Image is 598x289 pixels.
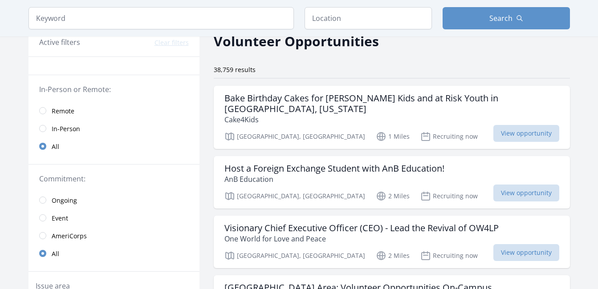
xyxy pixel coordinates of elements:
[52,107,74,116] span: Remote
[52,249,59,258] span: All
[155,38,189,47] button: Clear filters
[224,114,559,125] p: Cake4Kids
[214,156,570,209] a: Host a Foreign Exchange Student with AnB Education! AnB Education [GEOGRAPHIC_DATA], [GEOGRAPHIC_...
[39,84,189,95] legend: In-Person or Remote:
[28,227,199,245] a: AmeriCorps
[376,250,410,261] p: 2 Miles
[52,214,68,223] span: Event
[224,174,444,185] p: AnB Education
[443,7,570,29] button: Search
[224,223,499,233] h3: Visionary Chief Executive Officer (CEO) - Lead the Revival of OW4LP
[420,191,478,201] p: Recruiting now
[28,120,199,137] a: In-Person
[493,185,559,201] span: View opportunity
[420,131,478,142] p: Recruiting now
[39,37,80,48] h3: Active filters
[305,7,432,29] input: Location
[224,131,365,142] p: [GEOGRAPHIC_DATA], [GEOGRAPHIC_DATA]
[493,125,559,142] span: View opportunity
[52,232,87,241] span: AmeriCorps
[224,250,365,261] p: [GEOGRAPHIC_DATA], [GEOGRAPHIC_DATA]
[376,191,410,201] p: 2 Miles
[214,65,256,74] span: 38,759 results
[224,191,365,201] p: [GEOGRAPHIC_DATA], [GEOGRAPHIC_DATA]
[52,124,80,133] span: In-Person
[28,137,199,155] a: All
[28,245,199,262] a: All
[39,173,189,184] legend: Commitment:
[28,102,199,120] a: Remote
[224,233,499,244] p: One World for Love and Peace
[214,216,570,268] a: Visionary Chief Executive Officer (CEO) - Lead the Revival of OW4LP One World for Love and Peace ...
[420,250,478,261] p: Recruiting now
[376,131,410,142] p: 1 Miles
[224,163,444,174] h3: Host a Foreign Exchange Student with AnB Education!
[28,7,294,29] input: Keyword
[28,191,199,209] a: Ongoing
[28,209,199,227] a: Event
[224,93,559,114] h3: Bake Birthday Cakes for [PERSON_NAME] Kids and at Risk Youth in [GEOGRAPHIC_DATA], [US_STATE]
[489,13,513,24] span: Search
[52,142,59,151] span: All
[214,86,570,149] a: Bake Birthday Cakes for [PERSON_NAME] Kids and at Risk Youth in [GEOGRAPHIC_DATA], [US_STATE] Cak...
[493,244,559,261] span: View opportunity
[52,196,77,205] span: Ongoing
[214,31,379,51] h2: Volunteer Opportunities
